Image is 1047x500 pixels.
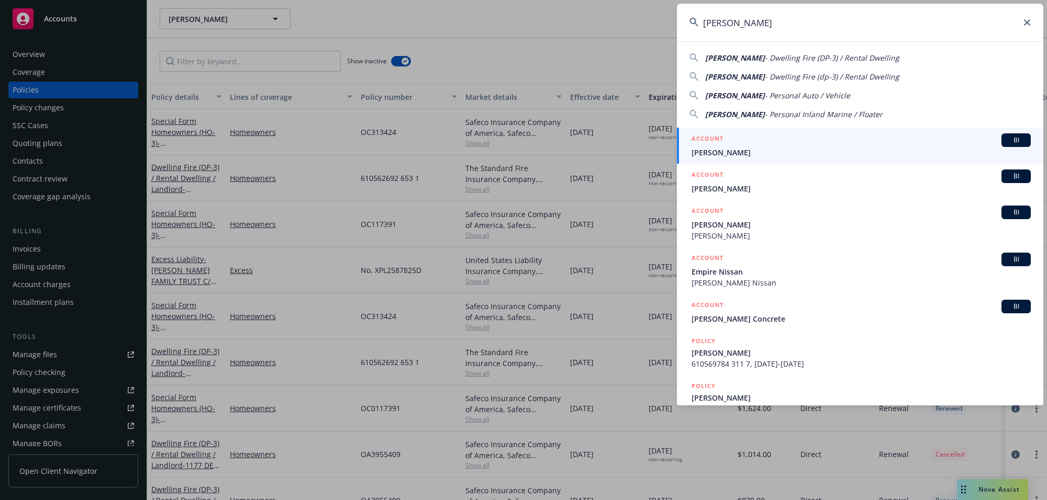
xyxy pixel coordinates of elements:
[705,53,765,63] span: [PERSON_NAME]
[692,300,723,312] h5: ACCOUNT
[765,109,883,119] span: - Personal Inland Marine / Floater
[692,147,1031,158] span: [PERSON_NAME]
[705,90,765,100] span: [PERSON_NAME]
[677,375,1043,420] a: POLICY[PERSON_NAME]610568243 203 1, [DATE]-[DATE]
[692,336,716,346] h5: POLICY
[692,133,723,146] h5: ACCOUNT
[692,219,1031,230] span: [PERSON_NAME]
[1006,135,1027,145] span: BI
[677,247,1043,294] a: ACCOUNTBIEmpire Nissan[PERSON_NAME] Nissan
[1006,208,1027,217] span: BI
[1006,302,1027,311] span: BI
[692,206,723,218] h5: ACCOUNT
[677,294,1043,330] a: ACCOUNTBI[PERSON_NAME] Concrete
[765,90,850,100] span: - Personal Auto / Vehicle
[692,266,1031,277] span: Empire Nissan
[692,313,1031,324] span: [PERSON_NAME] Concrete
[692,347,1031,358] span: [PERSON_NAME]
[692,392,1031,403] span: [PERSON_NAME]
[692,253,723,265] h5: ACCOUNT
[692,230,1031,241] span: [PERSON_NAME]
[705,109,765,119] span: [PERSON_NAME]
[677,200,1043,247] a: ACCOUNTBI[PERSON_NAME][PERSON_NAME]
[765,72,899,82] span: - Dwelling Fire (dp-3) / Rental Dwelling
[677,164,1043,200] a: ACCOUNTBI[PERSON_NAME]
[692,183,1031,194] span: [PERSON_NAME]
[692,169,723,182] h5: ACCOUNT
[1006,172,1027,181] span: BI
[1006,255,1027,264] span: BI
[677,330,1043,375] a: POLICY[PERSON_NAME]610569784 311 7, [DATE]-[DATE]
[677,128,1043,164] a: ACCOUNTBI[PERSON_NAME]
[692,381,716,391] h5: POLICY
[692,277,1031,288] span: [PERSON_NAME] Nissan
[677,4,1043,41] input: Search...
[705,72,765,82] span: [PERSON_NAME]
[692,403,1031,414] span: 610568243 203 1, [DATE]-[DATE]
[765,53,899,63] span: - Dwelling Fire (DP-3) / Rental Dwelling
[692,358,1031,369] span: 610569784 311 7, [DATE]-[DATE]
